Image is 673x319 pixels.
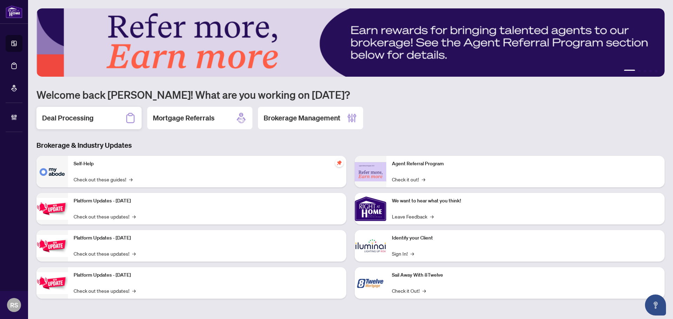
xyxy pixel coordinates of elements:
p: Platform Updates - [DATE] [74,197,341,205]
button: Open asap [645,294,666,315]
a: Check it out!→ [392,175,425,183]
a: Check it Out!→ [392,287,426,294]
img: Platform Updates - July 8, 2025 [36,235,68,257]
img: Identify your Client [355,230,386,262]
button: 3 [644,70,646,72]
img: Self-Help [36,156,68,187]
p: Agent Referral Program [392,160,659,168]
p: Platform Updates - [DATE] [74,271,341,279]
p: Platform Updates - [DATE] [74,234,341,242]
a: Check out these updates!→ [74,213,136,220]
a: Check out these updates!→ [74,250,136,257]
span: → [132,250,136,257]
span: → [129,175,132,183]
button: 5 [655,70,658,72]
a: Check out these guides!→ [74,175,132,183]
button: 4 [649,70,652,72]
img: We want to hear what you think! [355,193,386,224]
h2: Brokerage Management [264,113,340,123]
p: Identify your Client [392,234,659,242]
span: → [422,287,426,294]
button: 2 [638,70,641,72]
span: → [430,213,434,220]
span: RS [10,300,18,310]
img: Agent Referral Program [355,162,386,181]
img: logo [6,5,22,18]
button: 1 [624,70,635,72]
p: We want to hear what you think! [392,197,659,205]
p: Sail Away With 8Twelve [392,271,659,279]
span: → [422,175,425,183]
img: Platform Updates - June 23, 2025 [36,272,68,294]
a: Sign In!→ [392,250,414,257]
h1: Welcome back [PERSON_NAME]! What are you working on [DATE]? [36,88,665,101]
span: → [132,287,136,294]
img: Slide 0 [36,8,665,77]
h3: Brokerage & Industry Updates [36,140,665,150]
h2: Mortgage Referrals [153,113,215,123]
img: Platform Updates - July 21, 2025 [36,198,68,220]
span: → [132,213,136,220]
span: → [410,250,414,257]
h2: Deal Processing [42,113,94,123]
span: pushpin [335,159,344,167]
a: Check out these updates!→ [74,287,136,294]
p: Self-Help [74,160,341,168]
img: Sail Away With 8Twelve [355,267,386,299]
a: Leave Feedback→ [392,213,434,220]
